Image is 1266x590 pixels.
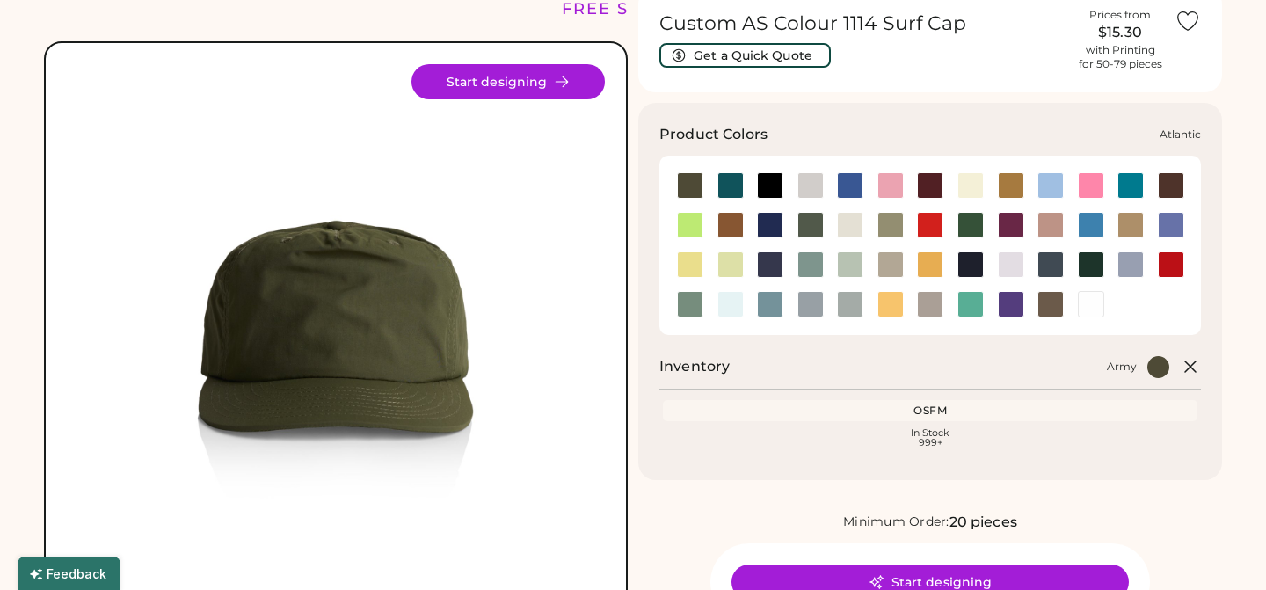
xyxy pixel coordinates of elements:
[659,356,730,377] h2: Inventory
[411,64,605,99] button: Start designing
[843,514,949,531] div: Minimum Order:
[1107,360,1137,374] div: Army
[1079,43,1162,71] div: with Printing for 50-79 pieces
[659,124,768,145] h3: Product Colors
[1160,127,1201,142] div: Atlantic
[1076,22,1164,43] div: $15.30
[1089,8,1151,22] div: Prices from
[659,43,831,68] button: Get a Quick Quote
[666,404,1194,418] div: OSFM
[659,11,1066,36] h1: Custom AS Colour 1114 Surf Cap
[666,428,1194,448] div: In Stock 999+
[949,512,1017,533] div: 20 pieces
